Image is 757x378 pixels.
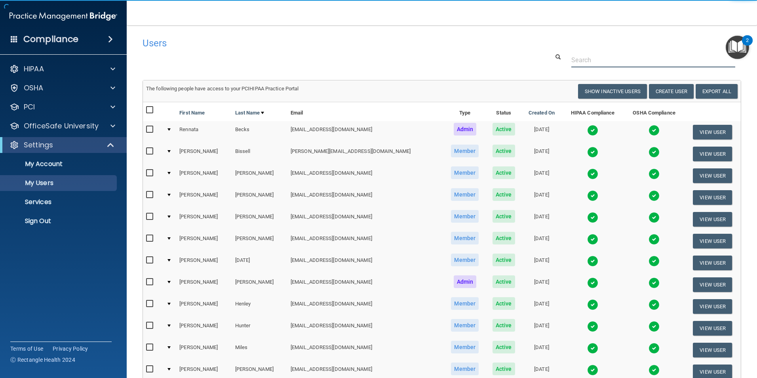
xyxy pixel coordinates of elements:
[232,143,287,165] td: Bissell
[24,102,35,112] p: PCI
[287,208,444,230] td: [EMAIL_ADDRESS][DOMAIN_NAME]
[10,356,75,364] span: Ⓒ Rectangle Health 2024
[10,8,117,24] img: PMB logo
[232,165,287,187] td: [PERSON_NAME]
[451,210,479,223] span: Member
[232,208,287,230] td: [PERSON_NAME]
[176,252,232,274] td: [PERSON_NAME]
[696,84,738,99] a: Export All
[287,339,444,361] td: [EMAIL_ADDRESS][DOMAIN_NAME]
[146,86,299,92] span: The following people have access to your PCIHIPAA Practice Portal
[176,296,232,317] td: [PERSON_NAME]
[693,256,732,270] button: View User
[493,188,515,201] span: Active
[232,274,287,296] td: [PERSON_NAME]
[693,190,732,205] button: View User
[649,147,660,158] img: tick.e7d51cea.svg
[571,53,735,67] input: Search
[176,317,232,339] td: [PERSON_NAME]
[287,102,444,121] th: Email
[287,187,444,208] td: [EMAIL_ADDRESS][DOMAIN_NAME]
[235,108,264,118] a: Last Name
[587,299,598,310] img: tick.e7d51cea.svg
[493,275,515,288] span: Active
[493,232,515,244] span: Active
[521,252,562,274] td: [DATE]
[521,296,562,317] td: [DATE]
[493,363,515,375] span: Active
[493,145,515,157] span: Active
[287,121,444,143] td: [EMAIL_ADDRESS][DOMAIN_NAME]
[649,190,660,201] img: tick.e7d51cea.svg
[649,168,660,179] img: tick.e7d51cea.svg
[578,84,647,99] button: Show Inactive Users
[746,40,749,51] div: 2
[521,230,562,252] td: [DATE]
[454,275,477,288] span: Admin
[176,121,232,143] td: Rennata
[232,230,287,252] td: [PERSON_NAME]
[587,190,598,201] img: tick.e7d51cea.svg
[451,341,479,353] span: Member
[444,102,486,121] th: Type
[143,38,487,48] h4: Users
[23,34,78,45] h4: Compliance
[5,160,113,168] p: My Account
[693,277,732,292] button: View User
[451,363,479,375] span: Member
[521,208,562,230] td: [DATE]
[521,121,562,143] td: [DATE]
[521,339,562,361] td: [DATE]
[10,140,115,150] a: Settings
[693,212,732,227] button: View User
[451,188,479,201] span: Member
[649,234,660,245] img: tick.e7d51cea.svg
[562,102,624,121] th: HIPAA Compliance
[232,317,287,339] td: Hunter
[287,317,444,339] td: [EMAIL_ADDRESS][DOMAIN_NAME]
[493,166,515,179] span: Active
[624,102,685,121] th: OSHA Compliance
[287,165,444,187] td: [EMAIL_ADDRESS][DOMAIN_NAME]
[176,274,232,296] td: [PERSON_NAME]
[176,230,232,252] td: [PERSON_NAME]
[176,143,232,165] td: [PERSON_NAME]
[451,254,479,266] span: Member
[649,321,660,332] img: tick.e7d51cea.svg
[176,187,232,208] td: [PERSON_NAME]
[176,208,232,230] td: [PERSON_NAME]
[493,341,515,353] span: Active
[587,147,598,158] img: tick.e7d51cea.svg
[587,365,598,376] img: tick.e7d51cea.svg
[587,212,598,223] img: tick.e7d51cea.svg
[693,168,732,183] button: View User
[649,299,660,310] img: tick.e7d51cea.svg
[693,234,732,248] button: View User
[529,108,555,118] a: Created On
[493,319,515,332] span: Active
[649,84,694,99] button: Create User
[521,187,562,208] td: [DATE]
[176,339,232,361] td: [PERSON_NAME]
[649,256,660,267] img: tick.e7d51cea.svg
[179,108,205,118] a: First Name
[693,299,732,314] button: View User
[451,166,479,179] span: Member
[521,165,562,187] td: [DATE]
[587,168,598,179] img: tick.e7d51cea.svg
[493,297,515,310] span: Active
[649,125,660,136] img: tick.e7d51cea.svg
[493,254,515,266] span: Active
[10,345,43,353] a: Terms of Use
[24,121,99,131] p: OfficeSafe University
[649,277,660,288] img: tick.e7d51cea.svg
[10,121,115,131] a: OfficeSafe University
[287,143,444,165] td: [PERSON_NAME][EMAIL_ADDRESS][DOMAIN_NAME]
[24,64,44,74] p: HIPAA
[232,121,287,143] td: Becks
[587,256,598,267] img: tick.e7d51cea.svg
[287,230,444,252] td: [EMAIL_ADDRESS][DOMAIN_NAME]
[232,296,287,317] td: Henley
[287,274,444,296] td: [EMAIL_ADDRESS][DOMAIN_NAME]
[521,143,562,165] td: [DATE]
